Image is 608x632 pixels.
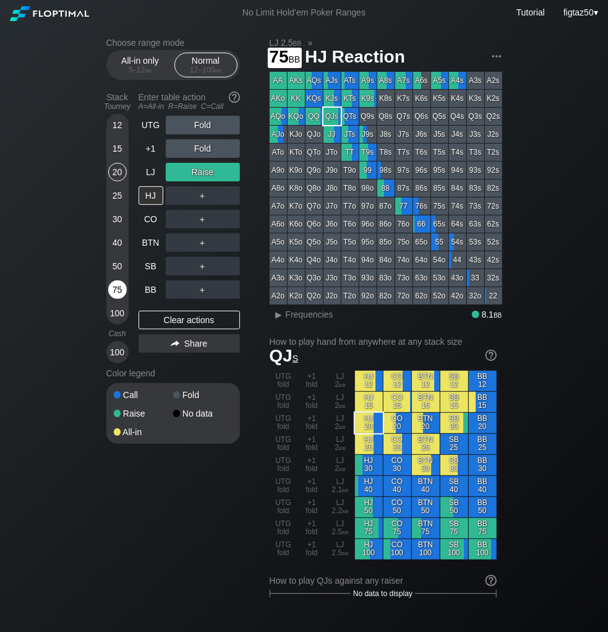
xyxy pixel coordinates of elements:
span: bb [339,464,346,473]
div: No data [173,409,233,418]
div: 52o [431,287,448,305]
img: help.32db89a4.svg [484,348,498,362]
div: Fold [173,391,233,399]
div: All-in only [112,53,169,77]
div: Q8s [377,108,395,125]
span: bb [289,51,301,65]
div: T4s [449,144,466,161]
div: T7s [395,144,413,161]
div: 84s [449,180,466,197]
div: A9s [359,72,377,89]
div: 98o [359,180,377,197]
div: Raise [114,409,173,418]
div: KQo [288,108,305,125]
div: A5o [270,233,287,251]
div: QQ [306,108,323,125]
div: 87s [395,180,413,197]
a: Tutorial [516,7,545,17]
div: 86o [377,215,395,233]
div: 20 [108,163,127,181]
div: 88 [377,180,395,197]
div: CO 30 [383,455,411,475]
div: BB 12 [469,371,497,391]
div: 100 [108,304,127,322]
span: bb [494,310,502,319]
div: 76s [413,197,430,215]
div: 75 [108,280,127,299]
div: LJ 2 [327,434,354,454]
div: K3s [467,90,484,107]
div: T8s [377,144,395,161]
div: T2s [485,144,502,161]
div: AJs [323,72,341,89]
div: T2o [341,287,359,305]
div: AQo [270,108,287,125]
div: K6o [288,215,305,233]
span: s [293,350,298,364]
div: J3s [467,126,484,143]
div: 12 – 100 [180,66,232,74]
div: 75s [431,197,448,215]
div: A9o [270,162,287,179]
div: 72o [395,287,413,305]
div: Stack [101,87,134,116]
span: bb [342,485,349,494]
div: TT [341,144,359,161]
span: bb [339,422,346,431]
div: 54o [431,251,448,269]
div: ▾ [560,6,600,19]
div: J6s [413,126,430,143]
div: 87o [377,197,395,215]
div: 64o [413,251,430,269]
div: 98s [377,162,395,179]
div: A4o [270,251,287,269]
div: HJ 25 [355,434,383,454]
span: figtaz50 [563,7,594,17]
div: T6s [413,144,430,161]
div: BB 15 [469,392,497,412]
div: 94o [359,251,377,269]
div: SB 30 [440,455,468,475]
div: JTo [323,144,341,161]
div: CO 15 [383,392,411,412]
div: T3o [341,269,359,287]
div: 73o [395,269,413,287]
div: A3o [270,269,287,287]
div: Enter table action [139,87,240,116]
div: Call [114,391,173,399]
div: LJ 2.2 [327,497,354,517]
div: Q8o [306,180,323,197]
div: ＋ [166,210,240,228]
div: 53o [431,269,448,287]
div: A8o [270,180,287,197]
div: KK [288,90,305,107]
div: 44 [449,251,466,269]
div: 84o [377,251,395,269]
div: UTG fold [270,371,298,391]
div: CO [139,210,163,228]
div: AJo [270,126,287,143]
div: 83s [467,180,484,197]
div: 75o [395,233,413,251]
div: UTG fold [270,392,298,412]
div: K4o [288,251,305,269]
div: Q4s [449,108,466,125]
div: BB [139,280,163,299]
div: J9s [359,126,377,143]
div: A5s [431,72,448,89]
div: LJ [139,163,163,181]
img: share.864f2f62.svg [171,340,179,347]
div: 74s [449,197,466,215]
div: T5o [341,233,359,251]
div: ＋ [166,257,240,275]
div: JTs [341,126,359,143]
div: KJo [288,126,305,143]
div: J8s [377,126,395,143]
div: 12 [108,116,127,134]
div: A7o [270,197,287,215]
div: 72s [485,197,502,215]
div: KTs [341,90,359,107]
div: ＋ [166,233,240,252]
div: 85o [377,233,395,251]
div: SB 12 [440,371,468,391]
